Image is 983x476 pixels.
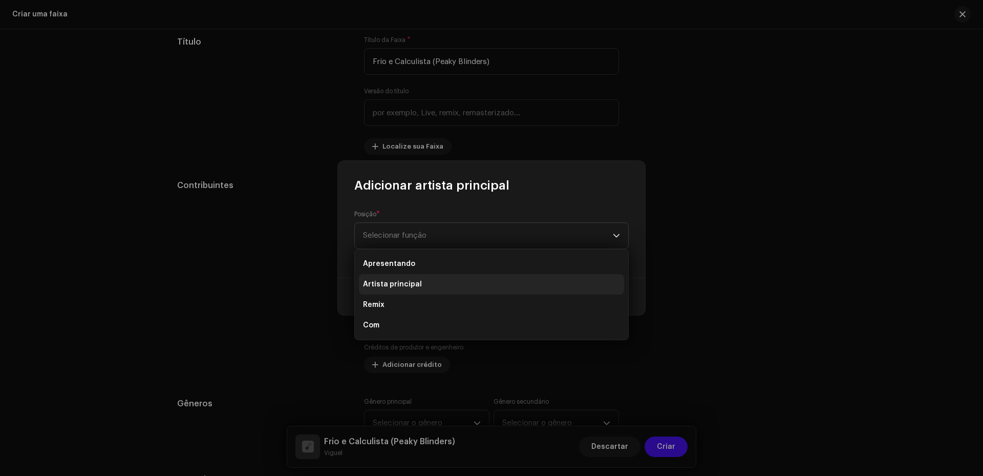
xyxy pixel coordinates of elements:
label: Posição [354,210,380,218]
li: Com [359,315,624,336]
span: Selecionar função [363,223,613,249]
font: Remix [363,301,384,308]
div: gatilho suspenso [613,223,620,249]
font: Adicionar artista principal [354,179,509,192]
font: Com [363,322,379,329]
li: Remix [359,295,624,315]
font: Apresentando [363,260,415,267]
ul: Lista de opções [355,250,628,340]
li: Artista principal [359,274,624,295]
li: Apresentando [359,254,624,274]
font: Artista principal [363,281,422,288]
